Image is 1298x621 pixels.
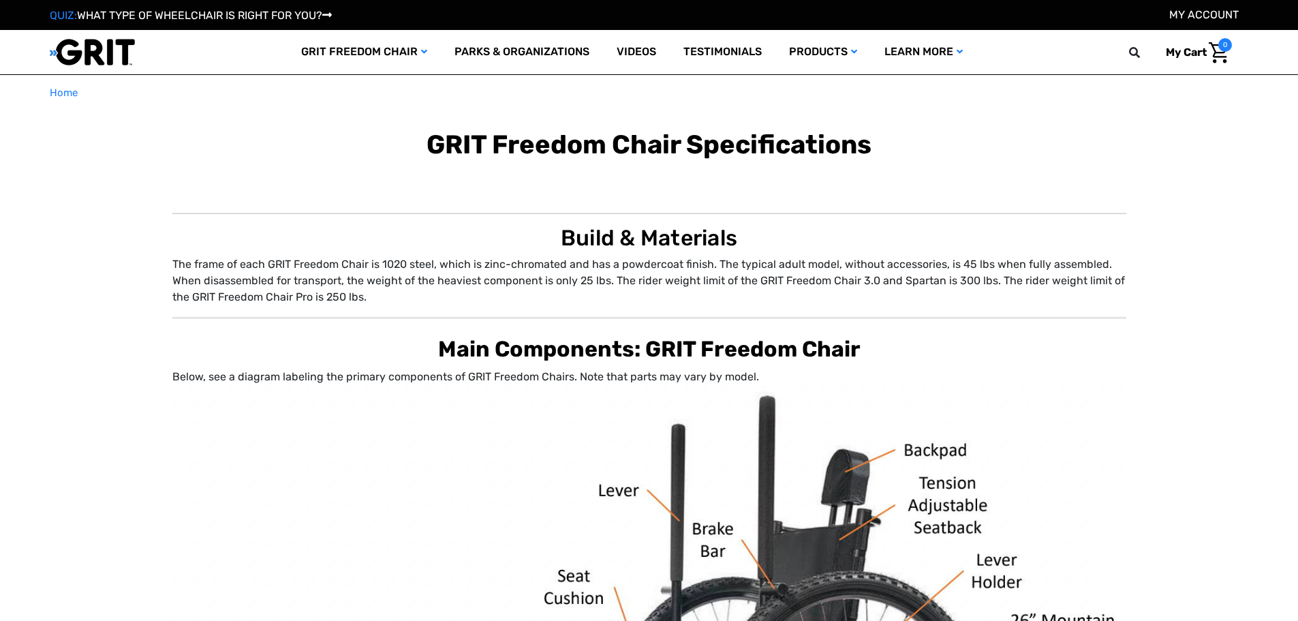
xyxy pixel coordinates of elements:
a: Account [1169,8,1239,21]
a: Learn More [871,30,976,74]
a: Testimonials [670,30,775,74]
nav: Breadcrumb [50,85,1249,101]
span: My Cart [1166,46,1207,59]
img: Cart [1209,42,1229,63]
p: The frame of each GRIT Freedom Chair is 1020 steel, which is zinc-chromated and has a powdercoat ... [172,256,1126,305]
span: 0 [1218,38,1232,52]
a: Parks & Organizations [441,30,603,74]
img: GRIT All-Terrain Wheelchair and Mobility Equipment [50,38,135,66]
b: GRIT Freedom Chair Specifications [427,129,871,160]
span: Home [50,87,78,99]
a: Videos [603,30,670,74]
b: Main Components: GRIT Freedom Chair [438,336,861,362]
a: Cart with 0 items [1156,38,1232,67]
a: GRIT Freedom Chair [288,30,441,74]
a: QUIZ:WHAT TYPE OF WHEELCHAIR IS RIGHT FOR YOU? [50,9,332,22]
input: Search [1135,38,1156,67]
h2: Build & Materials [172,225,1126,251]
span: QUIZ: [50,9,77,22]
a: Products [775,30,871,74]
a: Home [50,85,78,101]
p: Below, see a diagram labeling the primary components of GRIT Freedom Chairs. Note that parts may ... [172,369,1126,385]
